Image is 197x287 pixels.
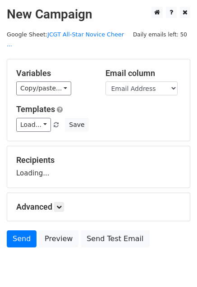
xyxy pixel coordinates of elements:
[130,30,190,40] span: Daily emails left: 50
[7,31,124,48] small: Google Sheet:
[65,118,88,132] button: Save
[39,230,78,247] a: Preview
[16,81,71,95] a: Copy/paste...
[16,155,181,179] div: Loading...
[130,31,190,38] a: Daily emails left: 50
[16,202,181,212] h5: Advanced
[16,104,55,114] a: Templates
[105,68,181,78] h5: Email column
[7,7,190,22] h2: New Campaign
[16,155,181,165] h5: Recipients
[16,68,92,78] h5: Variables
[7,31,124,48] a: JCGT All-Star Novice Cheer ...
[16,118,51,132] a: Load...
[81,230,149,247] a: Send Test Email
[7,230,37,247] a: Send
